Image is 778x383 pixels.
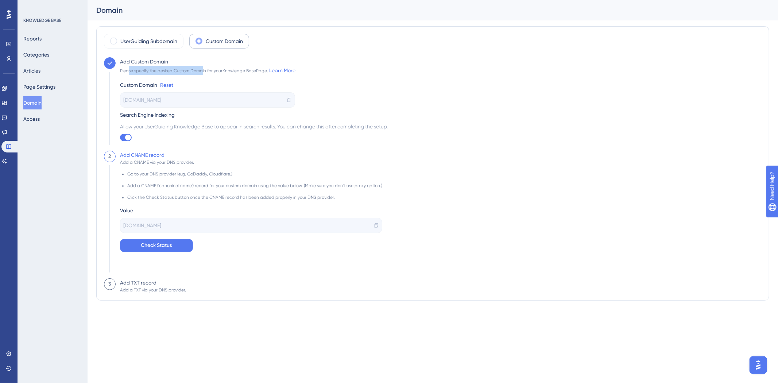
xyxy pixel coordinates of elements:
button: Reports [23,32,42,45]
span: [DOMAIN_NAME] [123,96,161,104]
div: Custom Domain [120,81,157,89]
div: Domain [96,5,751,15]
label: UserGuiding Subdomain [120,37,177,46]
div: Add CNAME record [120,151,164,159]
iframe: UserGuiding AI Assistant Launcher [747,354,769,376]
span: Allow your UserGuiding Knowledge Base to appear in search results. You can change this after comp... [120,122,388,131]
div: 2 [109,152,111,161]
span: Need Help? [17,2,46,11]
div: Add a CNAME via your DNS provider. [120,159,194,165]
a: Learn More [269,67,295,73]
div: 3 [108,280,111,289]
span: [DOMAIN_NAME] [123,221,161,230]
button: Access [23,112,40,125]
button: Articles [23,64,40,77]
button: Page Settings [23,80,55,93]
div: Search Engine Indexing [120,111,388,119]
li: Add a CNAME ('canonical name') record for your custom domain using the value below. (Make sure yo... [127,183,382,194]
a: Reset [160,81,173,89]
button: Check Status [120,239,193,252]
div: Please specify the desired Custom Domain for your Knowledge Base Page. [120,66,295,75]
li: Go to your DNS provider (e.g. GoDaddy, Cloudflare.) [127,171,382,183]
div: Value [120,206,382,215]
div: Add a TXT via your DNS provider. [120,287,186,293]
label: Custom Domain [206,37,243,46]
span: Check Status [141,241,172,250]
div: Add Custom Domain [120,57,168,66]
div: Add TXT record [120,278,156,287]
button: Categories [23,48,49,61]
li: Click the Check Status button once the CNAME record has been added properly in your DNS provider. [127,194,382,200]
button: Domain [23,96,42,109]
div: KNOWLEDGE BASE [23,18,61,23]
